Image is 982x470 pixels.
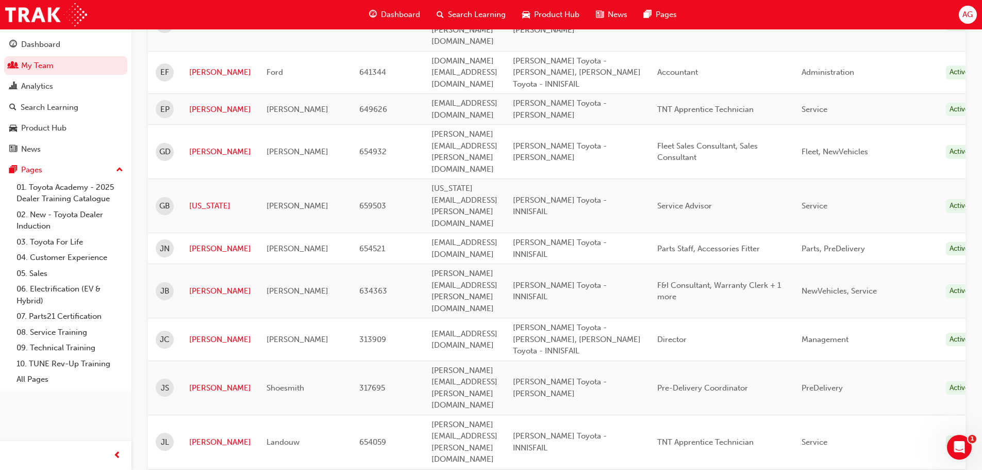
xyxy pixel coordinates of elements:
span: EP [160,104,170,116]
span: [PERSON_NAME][EMAIL_ADDRESS][PERSON_NAME][DOMAIN_NAME] [431,129,497,174]
a: 09. Technical Training [12,340,127,356]
a: [PERSON_NAME] [189,285,251,297]
span: [DOMAIN_NAME][EMAIL_ADDRESS][DOMAIN_NAME] [431,56,497,89]
span: JN [160,243,170,255]
a: [PERSON_NAME] [189,382,251,394]
span: news-icon [596,8,604,21]
span: [PERSON_NAME] [267,147,328,156]
span: Fleet Sales Consultant, Sales Consultant [657,141,758,163]
span: people-icon [9,61,17,71]
span: car-icon [522,8,530,21]
a: All Pages [12,371,127,387]
a: Search Learning [4,98,127,117]
div: Active [946,66,973,79]
span: Service Advisor [657,201,712,210]
a: Product Hub [4,119,127,138]
span: up-icon [116,164,123,177]
span: [PERSON_NAME] Toyota - INNISFAIL [513,196,607,217]
span: Director [657,335,687,344]
span: Landouw [267,437,299,447]
span: [PERSON_NAME] [267,105,328,114]
span: [PERSON_NAME] Toyota - INNISFAIL [513,238,607,259]
a: [US_STATE] [189,200,251,212]
span: Pages [656,9,677,21]
a: [PERSON_NAME] [189,104,251,116]
span: guage-icon [369,8,377,21]
span: [PERSON_NAME] Toyota - [PERSON_NAME] [513,13,607,35]
span: 1 [968,435,976,443]
span: Parts Staff, Accessories Fitter [657,244,760,253]
button: Pages [4,160,127,180]
img: Trak [5,3,87,26]
button: AG [959,6,977,24]
span: 634363 [359,286,387,296]
span: [PERSON_NAME] Toyota - INNISFAIL [513,431,607,452]
span: JC [160,334,170,346]
span: Pre-Delivery Coordinator [657,383,748,393]
span: Service [802,437,827,447]
div: Active [946,284,973,298]
span: [PERSON_NAME][EMAIL_ADDRESS][PERSON_NAME][DOMAIN_NAME] [431,420,497,464]
div: Active [946,381,973,395]
a: 02. New - Toyota Dealer Induction [12,207,127,234]
a: [PERSON_NAME] [189,436,251,448]
a: pages-iconPages [636,4,685,25]
span: 654932 [359,147,387,156]
span: [PERSON_NAME] Toyota - [PERSON_NAME] [513,377,607,398]
a: search-iconSearch Learning [428,4,514,25]
button: DashboardMy TeamAnalyticsSearch LearningProduct HubNews [4,33,127,160]
span: [PERSON_NAME] Toyota - [PERSON_NAME] [513,99,607,120]
div: Active [946,145,973,159]
div: Dashboard [21,39,60,51]
span: [PERSON_NAME] [267,244,328,253]
a: 01. Toyota Academy - 2025 Dealer Training Catalogue [12,180,127,207]
div: Active [946,242,973,256]
span: 654521 [359,244,385,253]
span: [EMAIL_ADDRESS][DOMAIN_NAME] [431,99,497,120]
div: Active [946,333,973,347]
span: [PERSON_NAME] [267,201,328,210]
div: Active [946,103,973,117]
div: News [21,143,41,155]
span: TNT Apprentice Technician [657,105,754,114]
span: TNT Apprentice Technician [657,437,754,447]
span: News [608,9,627,21]
span: [PERSON_NAME][EMAIL_ADDRESS][PERSON_NAME][DOMAIN_NAME] [431,269,497,313]
a: car-iconProduct Hub [514,4,588,25]
span: Product Hub [534,9,579,21]
span: [US_STATE][EMAIL_ADDRESS][PERSON_NAME][DOMAIN_NAME] [431,184,497,228]
span: prev-icon [113,449,121,462]
span: 641344 [359,68,386,77]
a: 04. Customer Experience [12,250,127,266]
span: Fleet, NewVehicles [802,147,868,156]
span: [PERSON_NAME] [267,335,328,344]
span: Parts, PreDelivery [802,244,865,253]
a: 10. TUNE Rev-Up Training [12,356,127,372]
span: news-icon [9,145,17,154]
span: 649626 [359,105,387,114]
div: Analytics [21,80,53,92]
span: [EMAIL_ADDRESS][DOMAIN_NAME] [431,238,497,259]
span: [PERSON_NAME] Toyota - [PERSON_NAME], [PERSON_NAME] Toyota - INNISFAIL [513,56,641,89]
span: GD [159,146,171,158]
span: [PERSON_NAME][EMAIL_ADDRESS][PERSON_NAME][DOMAIN_NAME] [431,366,497,410]
span: F&I Consultant, Warranty Clerk + 1 more [657,281,781,302]
a: My Team [4,56,127,75]
a: News [4,140,127,159]
span: JB [160,285,170,297]
span: Search Learning [448,9,506,21]
span: search-icon [9,103,16,112]
span: NewVehicles, Service [802,286,877,296]
span: [PERSON_NAME] Toyota - [PERSON_NAME] [513,141,607,163]
span: PreDelivery [802,383,843,393]
a: [PERSON_NAME] [189,334,251,346]
a: guage-iconDashboard [361,4,428,25]
div: Active [946,199,973,213]
span: Service [802,105,827,114]
span: 317695 [359,383,385,393]
span: search-icon [437,8,444,21]
span: EF [160,67,169,78]
a: Dashboard [4,35,127,54]
span: guage-icon [9,40,17,50]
